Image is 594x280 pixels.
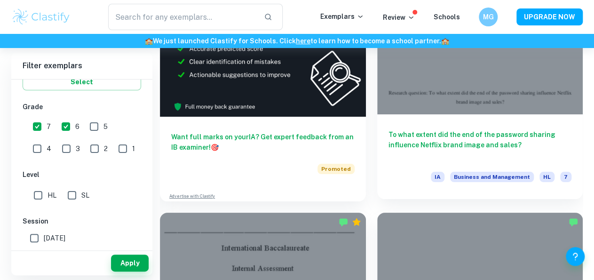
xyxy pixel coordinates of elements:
[569,217,578,227] img: Marked
[81,190,89,200] span: SL
[23,73,141,90] button: Select
[103,121,108,132] span: 5
[75,121,79,132] span: 6
[48,190,56,200] span: HL
[560,172,571,182] span: 7
[352,217,361,227] div: Premium
[132,144,135,154] span: 1
[47,121,51,132] span: 7
[479,8,498,26] button: MG
[2,36,592,46] h6: We just launched Clastify for Schools. Click to learn how to become a school partner.
[339,217,348,227] img: Marked
[171,132,355,152] h6: Want full marks on your IA ? Get expert feedback from an IB examiner!
[450,172,534,182] span: Business and Management
[76,144,80,154] span: 3
[44,233,65,243] span: [DATE]
[211,144,219,151] span: 🎯
[23,102,141,112] h6: Grade
[434,13,460,21] a: Schools
[111,255,149,272] button: Apply
[516,8,583,25] button: UPGRADE NOW
[108,4,256,30] input: Search for any exemplars...
[320,11,364,22] p: Exemplars
[11,53,152,79] h6: Filter exemplars
[388,129,572,160] h6: To what extent did the end of the password sharing influence Netflix brand image and sales?
[11,8,71,26] img: Clastify logo
[23,169,141,180] h6: Level
[539,172,554,182] span: HL
[383,12,415,23] p: Review
[483,12,494,22] h6: MG
[317,164,355,174] span: Promoted
[566,247,585,266] button: Help and Feedback
[431,172,444,182] span: IA
[104,144,108,154] span: 2
[169,193,215,200] a: Advertise with Clastify
[441,37,449,45] span: 🏫
[145,37,153,45] span: 🏫
[47,144,51,154] span: 4
[23,216,141,226] h6: Session
[296,37,310,45] a: here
